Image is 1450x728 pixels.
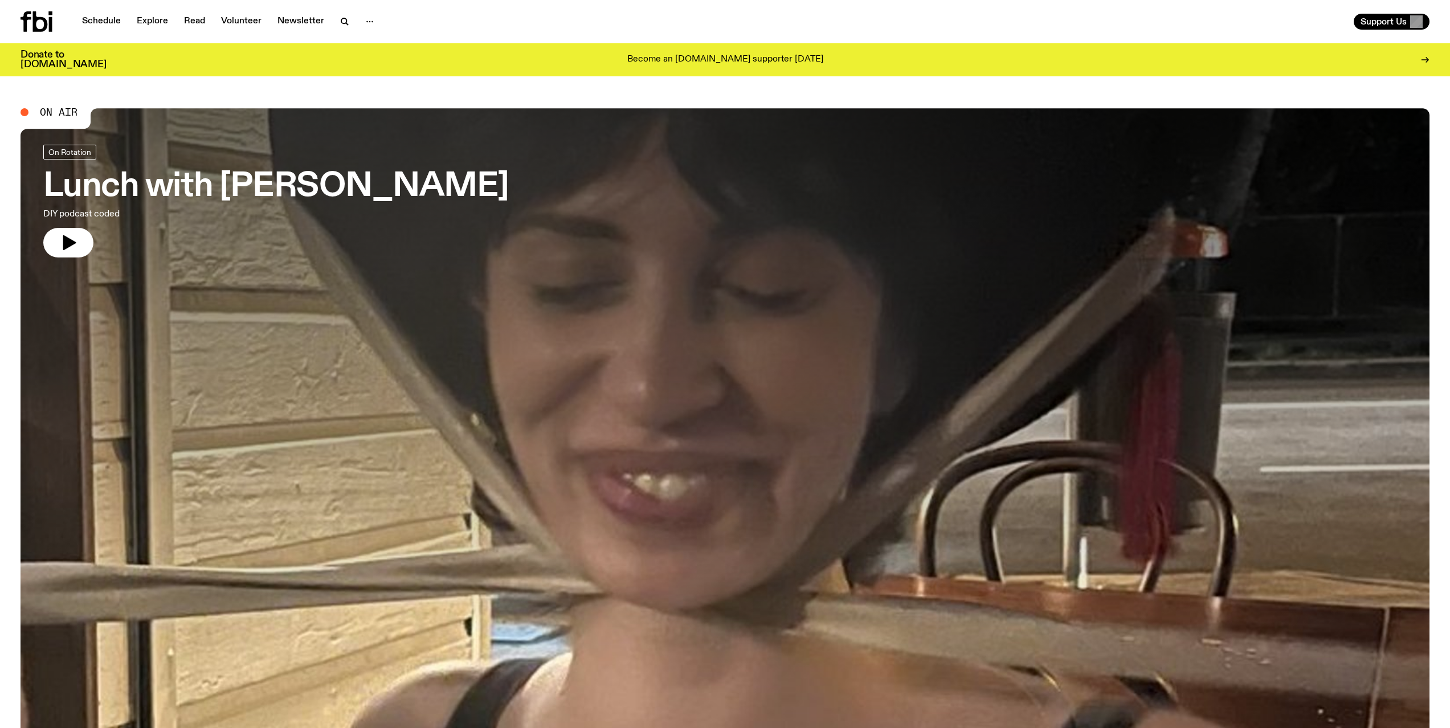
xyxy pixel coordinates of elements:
[177,14,212,30] a: Read
[43,145,96,159] a: On Rotation
[48,148,91,156] span: On Rotation
[43,207,335,221] p: DIY podcast coded
[271,14,331,30] a: Newsletter
[43,171,509,203] h3: Lunch with [PERSON_NAME]
[214,14,268,30] a: Volunteer
[75,14,128,30] a: Schedule
[1354,14,1429,30] button: Support Us
[627,55,823,65] p: Become an [DOMAIN_NAME] supporter [DATE]
[21,50,107,69] h3: Donate to [DOMAIN_NAME]
[40,107,77,117] span: On Air
[130,14,175,30] a: Explore
[43,145,509,257] a: Lunch with [PERSON_NAME]DIY podcast coded
[1361,17,1407,27] span: Support Us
